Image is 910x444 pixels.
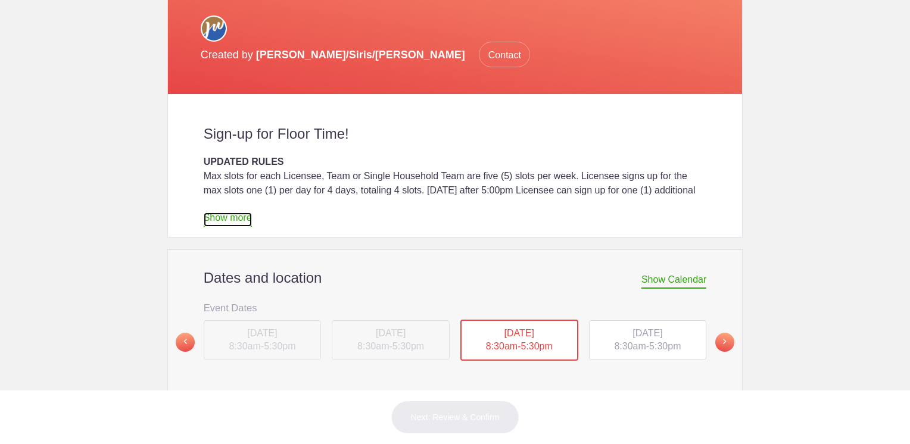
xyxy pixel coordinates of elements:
span: Show Calendar [641,274,706,289]
span: 5:30pm [521,341,552,351]
div: Max slots for each Licensee, Team or Single Household Team are five (5) slots per week. Licensee ... [204,169,707,226]
p: Created by [201,42,530,68]
h2: Dates and location [204,269,707,287]
h3: Event Dates [204,299,707,317]
button: [DATE] 8:30am-5:30pm [588,320,708,361]
span: 8:30am [614,341,646,351]
button: Next: Review & Confirm [391,401,519,434]
span: Contact [479,42,530,67]
h2: Sign-up for Floor Time! [204,125,707,143]
strong: UPDATED RULES [204,157,284,167]
img: Circle for social [201,15,227,42]
button: [DATE] 8:30am-5:30pm [460,319,579,362]
div: - [460,320,578,361]
a: Show more [204,212,252,227]
span: [PERSON_NAME]/Siris/[PERSON_NAME] [256,49,465,61]
div: - [589,320,707,361]
span: 5:30pm [649,341,681,351]
span: 8:30am [486,341,518,351]
span: [DATE] [504,328,534,338]
span: [DATE] [632,328,662,338]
